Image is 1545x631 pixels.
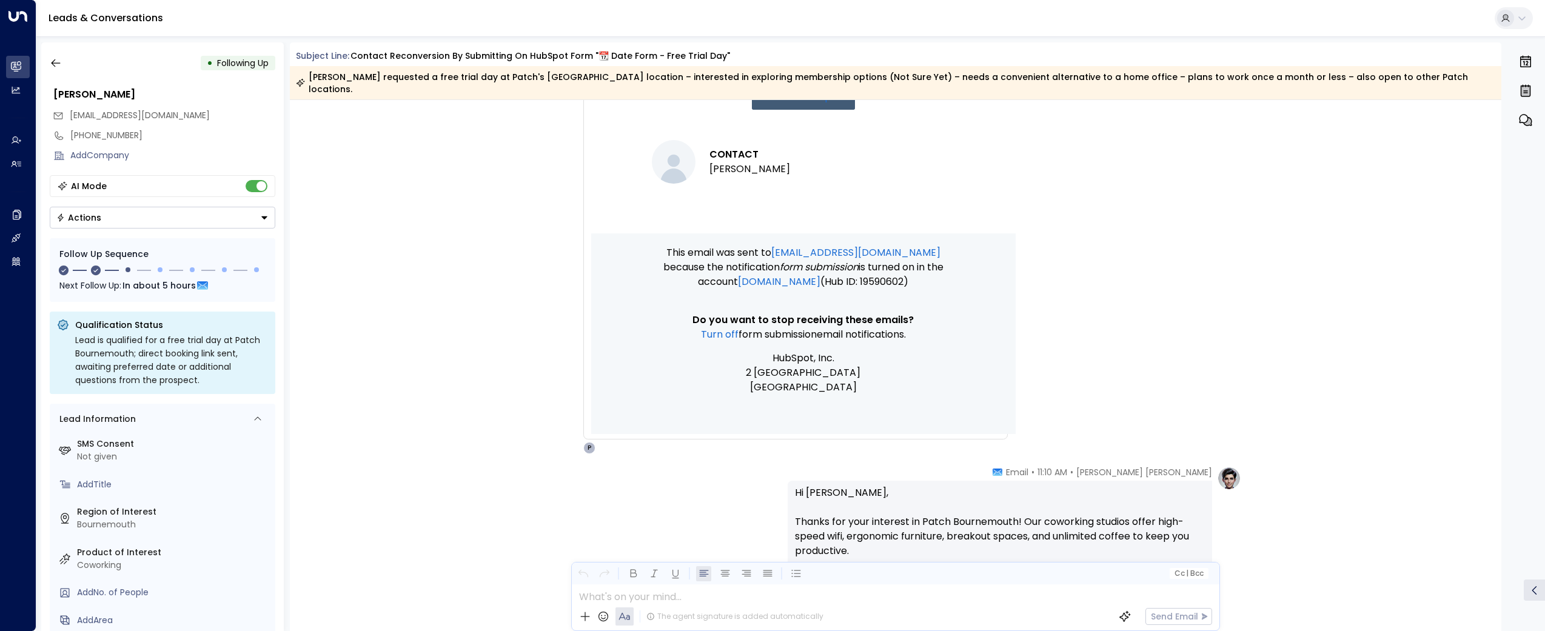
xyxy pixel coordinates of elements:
div: AddCompany [70,149,275,162]
span: In about 5 hours [122,279,196,292]
div: Lead is qualified for a free trial day at Patch Bournemouth; direct booking link sent, awaiting p... [75,333,268,387]
a: [DOMAIN_NAME] [738,275,820,289]
div: AddArea [77,614,270,627]
div: Next Follow Up: [59,279,266,292]
li: [PERSON_NAME] [709,162,790,176]
div: AddTitle [77,478,270,491]
div: [PERSON_NAME] requested a free trial day at Patch's [GEOGRAPHIC_DATA] location – interested in ex... [296,71,1495,95]
span: Subject Line: [296,50,349,62]
div: Button group with a nested menu [50,207,275,229]
span: Do you want to stop receiving these emails? [692,313,914,327]
span: Form submission [739,327,817,342]
label: SMS Consent [77,438,270,450]
p: This email was sent to because the notification is turned on in the account (Hub ID: 19590602) [652,245,955,289]
span: dominiquecarlo@hotmail.co.uk [70,109,210,122]
p: Qualification Status [75,319,268,331]
a: Leads & Conversations [49,11,163,25]
label: Product of Interest [77,546,270,559]
button: Undo [575,566,591,581]
span: | [1186,569,1188,578]
span: [EMAIL_ADDRESS][DOMAIN_NAME] [70,109,210,121]
div: Coworking [77,559,270,572]
div: Follow Up Sequence [59,248,266,261]
button: Cc|Bcc [1169,568,1208,579]
div: • [207,52,213,74]
p: email notifications. [652,327,955,342]
span: • [1070,466,1073,478]
div: [PERSON_NAME] [53,87,275,102]
div: Contact reconversion by submitting on HubSpot Form "📆 Date Form - Free Trial Day" [350,50,730,62]
span: [PERSON_NAME] [PERSON_NAME] [1076,466,1212,478]
a: Turn off [701,327,739,342]
button: Redo [597,566,612,581]
span: Following Up [217,57,269,69]
img: Dominique Carlo [652,140,695,184]
div: Not given [77,450,270,463]
div: [PHONE_NUMBER] [70,129,275,142]
a: [EMAIL_ADDRESS][DOMAIN_NAME] [771,245,940,260]
span: 11:10 AM [1037,466,1067,478]
h3: CONTACT [709,147,790,162]
div: AI Mode [71,180,107,192]
span: Cc Bcc [1174,569,1203,578]
label: Region of Interest [77,506,270,518]
div: Lead Information [55,413,136,426]
div: P [583,442,595,454]
div: The agent signature is added automatically [646,611,823,622]
span: Form submission [780,260,859,275]
div: Actions [56,212,101,223]
p: HubSpot, Inc. 2 [GEOGRAPHIC_DATA] [GEOGRAPHIC_DATA] [652,351,955,395]
img: profile-logo.png [1217,466,1241,490]
span: • [1031,466,1034,478]
button: Actions [50,207,275,229]
span: Email [1006,466,1028,478]
div: AddNo. of People [77,586,270,599]
div: Bournemouth [77,518,270,531]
